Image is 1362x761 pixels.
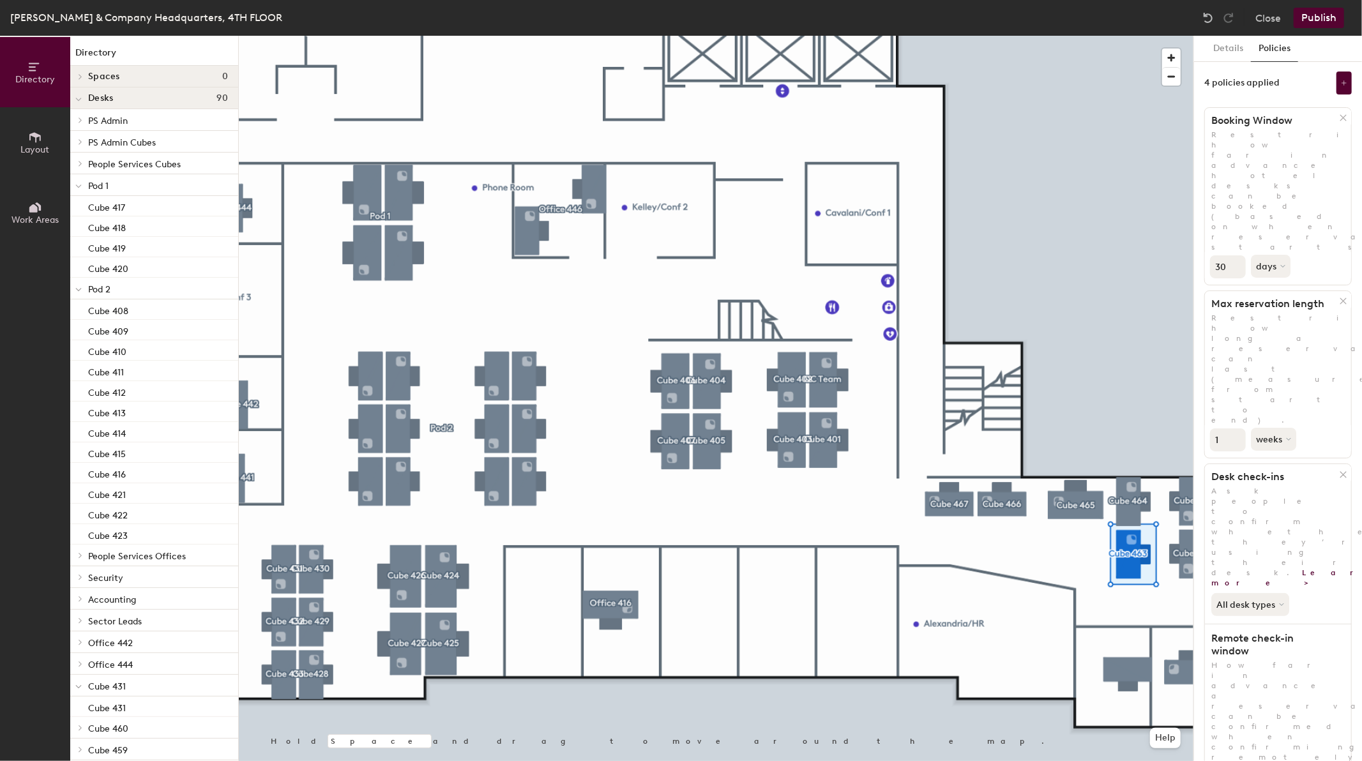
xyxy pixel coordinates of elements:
[1251,36,1298,62] button: Policies
[88,260,128,275] p: Cube 420
[1294,8,1344,28] button: Publish
[88,445,126,460] p: Cube 415
[216,93,228,103] span: 90
[11,215,59,225] span: Work Areas
[88,384,126,398] p: Cube 412
[1205,471,1340,483] h1: Desk check-ins
[1205,298,1340,310] h1: Max reservation length
[88,404,126,419] p: Cube 413
[88,93,113,103] span: Desks
[1251,428,1296,451] button: weeks
[88,699,126,714] p: Cube 431
[15,74,55,85] span: Directory
[88,723,128,734] span: Cube 460
[1150,728,1181,748] button: Help
[222,72,228,82] span: 0
[88,363,124,378] p: Cube 411
[1205,130,1351,252] p: Restrict how far in advance hotel desks can be booked (based on when reservation starts).
[88,343,126,358] p: Cube 410
[88,219,126,234] p: Cube 418
[88,638,133,649] span: Office 442
[88,506,128,521] p: Cube 422
[88,199,125,213] p: Cube 417
[88,159,181,170] span: People Services Cubes
[1255,8,1281,28] button: Close
[88,284,110,295] span: Pod 2
[88,116,128,126] span: PS Admin
[1206,36,1251,62] button: Details
[88,659,133,670] span: Office 444
[1251,255,1290,278] button: days
[1211,593,1289,616] button: All desk types
[1205,114,1340,127] h1: Booking Window
[88,527,128,541] p: Cube 423
[88,72,120,82] span: Spaces
[70,46,238,66] h1: Directory
[88,425,126,439] p: Cube 414
[88,745,128,756] span: Cube 459
[88,551,186,562] span: People Services Offices
[88,573,123,584] span: Security
[1204,78,1280,88] div: 4 policies applied
[1205,632,1340,658] h1: Remote check-in window
[88,465,126,480] p: Cube 416
[88,681,126,692] span: Cube 431
[1205,313,1351,425] p: Restrict how long a reservation can last (measured from start to end).
[88,137,156,148] span: PS Admin Cubes
[88,181,109,192] span: Pod 1
[1202,11,1214,24] img: Undo
[88,594,136,605] span: Accounting
[88,616,142,627] span: Sector Leads
[88,302,128,317] p: Cube 408
[88,239,126,254] p: Cube 419
[88,322,128,337] p: Cube 409
[10,10,282,26] div: [PERSON_NAME] & Company Headquarters, 4TH FLOOR
[1222,11,1235,24] img: Redo
[21,144,50,155] span: Layout
[88,486,126,501] p: Cube 421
